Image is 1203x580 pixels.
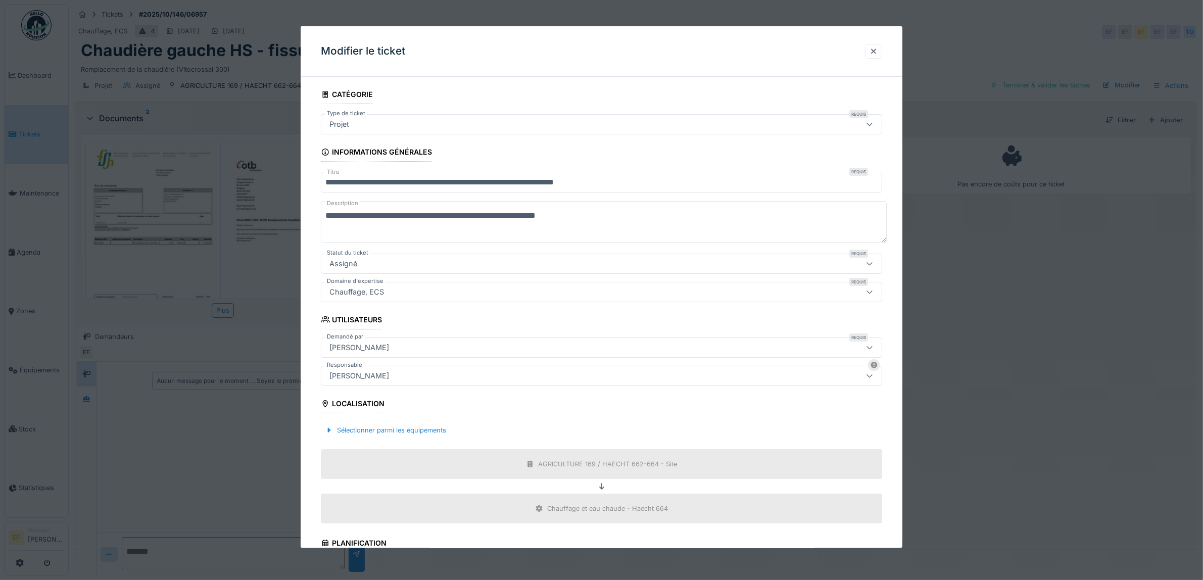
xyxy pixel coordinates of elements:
div: [PERSON_NAME] [325,342,393,353]
label: Type de ticket [325,109,367,118]
h3: Modifier le ticket [321,45,405,58]
label: Titre [325,168,342,176]
div: Localisation [321,396,384,413]
label: Statut du ticket [325,248,370,257]
div: Catégorie [321,87,373,104]
div: Requis [849,168,868,176]
div: Requis [849,249,868,257]
label: Demandé par [325,332,365,341]
div: Utilisateurs [321,312,382,329]
div: Informations générales [321,144,432,162]
div: Planification [321,536,387,553]
div: AGRICULTURE 169 / HAECHT 662-664 - Site [538,459,677,469]
div: Requis [849,333,868,342]
label: Domaine d'expertise [325,276,386,285]
div: Requis [849,277,868,285]
div: Projet [325,119,353,130]
div: Chauffage, ECS [325,286,388,297]
div: Requis [849,110,868,118]
label: Description [325,197,360,210]
div: Assigné [325,258,361,269]
div: [PERSON_NAME] [325,370,393,381]
div: Sélectionner parmi les équipements [321,423,450,437]
div: Chauffage et eau chaude - Haecht 664 [547,504,668,513]
label: Responsable [325,361,364,369]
